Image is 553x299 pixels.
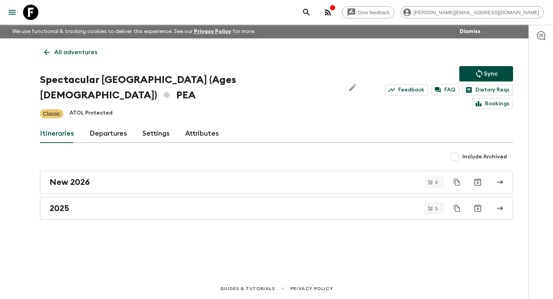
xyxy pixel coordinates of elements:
[431,85,459,95] a: FAQ
[458,26,482,37] button: Dismiss
[194,29,231,34] a: Privacy Policy
[185,125,219,143] a: Attributes
[345,72,360,103] button: Edit Adventure Title
[299,5,314,20] button: search adventures
[9,25,258,38] p: We use functional & tracking cookies to deliver this experience. See our for more.
[462,153,507,161] span: Include Archived
[89,125,127,143] a: Departures
[354,10,394,15] span: Give feedback
[385,85,428,95] a: Feedback
[342,6,394,18] a: Give feedback
[290,284,333,293] a: Privacy Policy
[54,48,97,57] p: All adventures
[5,5,20,20] button: menu
[470,201,485,216] button: Archive
[459,66,513,81] button: Sync adventure departures to the booking engine
[40,45,101,60] a: All adventures
[40,197,513,220] a: 2025
[484,69,498,78] p: Sync
[470,174,485,190] button: Archive
[430,206,442,211] span: 5
[70,109,113,118] p: ATOL Protected
[450,201,464,215] button: Duplicate
[450,175,464,189] button: Duplicate
[40,171,513,194] a: New 2026
[142,125,170,143] a: Settings
[50,177,90,187] h2: New 2026
[409,10,543,15] span: [PERSON_NAME][EMAIL_ADDRESS][DOMAIN_NAME]
[43,110,60,118] p: Classic
[472,98,513,109] a: Bookings
[50,203,69,213] h2: 2025
[40,72,339,103] h1: Spectacular [GEOGRAPHIC_DATA] (Ages [DEMOGRAPHIC_DATA]) PEA
[40,125,74,143] a: Itineraries
[401,6,544,18] div: [PERSON_NAME][EMAIL_ADDRESS][DOMAIN_NAME]
[462,85,513,95] a: Dietary Reqs
[220,284,275,293] a: Guides & Tutorials
[430,180,442,185] span: 4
